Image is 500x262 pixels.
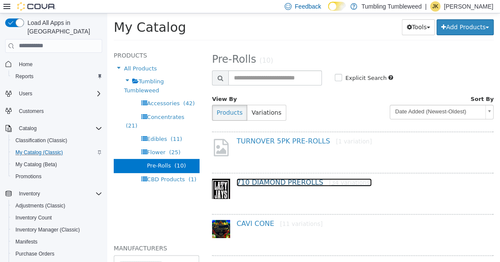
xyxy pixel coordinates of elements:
[12,71,102,82] span: Reports
[81,163,89,169] span: (1)
[15,73,33,80] span: Reports
[2,88,106,100] button: Users
[15,106,47,116] a: Customers
[12,249,58,259] a: Purchase Orders
[15,123,40,134] button: Catalog
[2,58,106,70] button: Home
[9,212,106,224] button: Inventory Count
[19,61,33,68] span: Home
[12,201,102,211] span: Adjustments (Classic)
[12,171,102,182] span: Promotions
[12,201,69,211] a: Adjustments (Classic)
[39,87,72,93] span: Accessories
[15,214,52,221] span: Inventory Count
[12,147,102,158] span: My Catalog (Classic)
[19,125,36,132] span: Catalog
[15,161,57,168] span: My Catalog (Beta)
[425,1,427,12] p: |
[39,163,77,169] span: CBD Products
[105,124,123,144] img: missing-image.png
[12,171,45,182] a: Promotions
[9,224,106,236] button: Inventory Manager (Classic)
[9,248,106,260] button: Purchase Orders
[15,189,43,199] button: Inventory
[63,122,75,129] span: (11)
[12,225,102,235] span: Inventory Manager (Classic)
[9,200,106,212] button: Adjustments (Classic)
[15,202,65,209] span: Adjustments (Classic)
[12,213,102,223] span: Inventory Count
[105,91,140,107] button: Products
[432,1,438,12] span: JK
[67,149,79,155] span: (10)
[17,65,57,80] span: Tumbling Tumbleweed
[236,61,279,69] label: Explicit Search
[361,1,421,12] p: Tumbling Tumbleweed
[105,40,149,52] span: Pre-Rolls
[2,188,106,200] button: Inventory
[282,91,386,106] a: Date Added (Newest-Oldest)
[129,247,248,256] a: FRYBREAD PREROLLS[2 variations]
[363,82,386,89] span: Sort By
[19,90,32,97] span: Users
[39,122,60,129] span: Edibles
[12,71,37,82] a: Reports
[221,166,264,173] small: [34 variations]
[328,2,346,11] input: Dark Mode
[228,125,264,131] small: [1 variation]
[15,189,102,199] span: Inventory
[39,149,64,155] span: Pre-Rolls
[15,88,36,99] button: Users
[15,173,42,180] span: Promotions
[15,59,36,70] a: Home
[283,92,375,105] span: Date Added (Newest-Oldest)
[18,109,30,116] span: (21)
[15,106,102,116] span: Customers
[9,236,106,248] button: Manifests
[139,91,179,107] button: Variations
[39,101,77,107] span: Concentrates
[76,87,88,93] span: (42)
[173,207,215,214] small: [11 variations]
[9,171,106,183] button: Promotions
[12,135,71,146] a: Classification (Classic)
[9,146,106,158] button: My Catalog (Classic)
[12,225,83,235] a: Inventory Manager (Classic)
[105,82,130,89] span: View By
[152,43,166,51] small: (10)
[39,136,58,142] span: Flower
[15,137,67,144] span: Classification (Classic)
[12,135,102,146] span: Classification (Classic)
[12,237,41,247] a: Manifests
[19,108,44,115] span: Customers
[329,6,386,22] button: Add Products
[2,105,106,117] button: Customers
[12,159,61,170] a: My Catalog (Beta)
[15,149,63,156] span: My Catalog (Classic)
[430,1,440,12] div: Jessica Knight
[295,2,321,11] span: Feedback
[15,123,102,134] span: Catalog
[15,88,102,99] span: Users
[129,124,264,132] a: TURNOVER 5PK PRE-ROLLS[1 variation]
[15,226,80,233] span: Inventory Manager (Classic)
[24,18,102,36] span: Load All Apps in [GEOGRAPHIC_DATA]
[105,207,123,225] img: 150
[12,237,102,247] span: Manifests
[6,6,79,21] span: My Catalog
[19,190,40,197] span: Inventory
[9,70,106,82] button: Reports
[12,249,102,259] span: Purchase Orders
[15,250,55,257] span: Purchase Orders
[2,122,106,134] button: Catalog
[6,37,92,47] h5: Products
[129,165,264,173] a: 710 DIAMOND PREROLLS[34 variations]
[105,165,123,186] img: 150
[12,213,55,223] a: Inventory Count
[444,1,493,12] p: [PERSON_NAME]
[9,158,106,171] button: My Catalog (Beta)
[6,230,92,240] h5: Manufacturers
[294,6,327,22] button: Tools
[12,159,102,170] span: My Catalog (Beta)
